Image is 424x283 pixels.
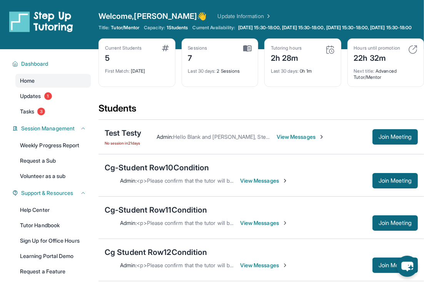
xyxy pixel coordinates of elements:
span: 3 [37,108,45,115]
span: 1 Students [167,25,188,31]
div: 2h 28m [271,51,302,63]
div: [DATE] [105,63,169,74]
a: Learning Portal Demo [15,249,91,263]
img: Chevron-Right [282,262,288,268]
span: No session in 21 days [105,140,141,146]
button: chat-button [397,256,418,277]
div: Advanced Tutor/Mentor [354,63,418,80]
span: Last 30 days : [188,68,216,74]
div: 0h 1m [271,63,335,74]
span: Tutor/Mentor [111,25,139,31]
img: Chevron Right [264,12,272,20]
span: Dashboard [21,60,48,68]
span: Join Meeting [379,178,412,183]
span: Admin : [120,220,137,226]
img: card [243,45,252,52]
span: <p>Please confirm that the tutor will be able to attend your first assigned meeting time before j... [137,262,414,268]
div: 5 [105,51,142,63]
span: Home [20,77,35,85]
span: First Match : [105,68,130,74]
div: Cg-Student Row11Condition [105,205,207,215]
span: View Messages [240,219,288,227]
span: Capacity: [144,25,165,31]
a: Weekly Progress Report [15,138,91,152]
a: Update Information [218,12,272,20]
a: Tutor Handbook [15,218,91,232]
a: [DATE] 15:30-18:00, [DATE] 15:30-18:00, [DATE] 15:30-18:00, [DATE] 15:30-18:00 [237,25,413,31]
img: logo [9,11,73,32]
span: Join Meeting [379,135,412,139]
span: [DATE] 15:30-18:00, [DATE] 15:30-18:00, [DATE] 15:30-18:00, [DATE] 15:30-18:00 [238,25,412,31]
img: Chevron-Right [319,134,325,140]
span: Support & Resources [21,189,73,197]
a: Volunteer as a sub [15,169,91,183]
span: View Messages [277,133,325,141]
span: View Messages [240,261,288,269]
div: Test Testy [105,128,141,138]
span: Admin : [157,133,173,140]
div: Hours until promotion [354,45,400,51]
div: Cg Student Row12Condition [105,247,207,258]
div: 2 Sessions [188,63,252,74]
button: Join Meeting [372,258,418,273]
span: View Messages [240,177,288,185]
button: Dashboard [18,60,86,68]
span: Join Meeting [379,263,412,268]
a: Home [15,74,91,88]
span: Next title : [354,68,375,74]
div: Cg-Student Row10Condition [105,162,209,173]
button: Session Management [18,125,86,132]
div: Sessions [188,45,207,51]
span: Welcome, [PERSON_NAME] 👋 [98,11,207,22]
a: Sign Up for Office Hours [15,234,91,248]
a: Request a Feature [15,265,91,278]
div: 7 [188,51,207,63]
button: Join Meeting [372,215,418,231]
span: Current Availability: [193,25,235,31]
span: Session Management [21,125,75,132]
img: card [408,45,417,54]
span: Title: [98,25,109,31]
span: Join Meeting [379,221,412,225]
span: Updates [20,92,41,100]
a: Updates1 [15,89,91,103]
div: Students [98,102,424,119]
a: Request a Sub [15,154,91,168]
img: card [326,45,335,54]
button: Support & Resources [18,189,86,197]
div: 22h 32m [354,51,400,63]
span: 1 [44,92,52,100]
button: Join Meeting [372,129,418,145]
a: Help Center [15,203,91,217]
span: <p>Please confirm that the tutor will be able to attend your first assigned meeting time before j... [137,220,414,226]
div: Current Students [105,45,142,51]
button: Join Meeting [372,173,418,188]
a: Tasks3 [15,105,91,118]
div: Tutoring hours [271,45,302,51]
img: Chevron-Right [282,220,288,226]
span: Last 30 days : [271,68,299,74]
span: Tasks [20,108,34,115]
span: <p>Please confirm that the tutor will be able to attend your first assigned meeting time before j... [137,177,414,184]
img: Chevron-Right [282,178,288,184]
span: Admin : [120,177,137,184]
img: card [162,45,169,51]
span: Admin : [120,262,137,268]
